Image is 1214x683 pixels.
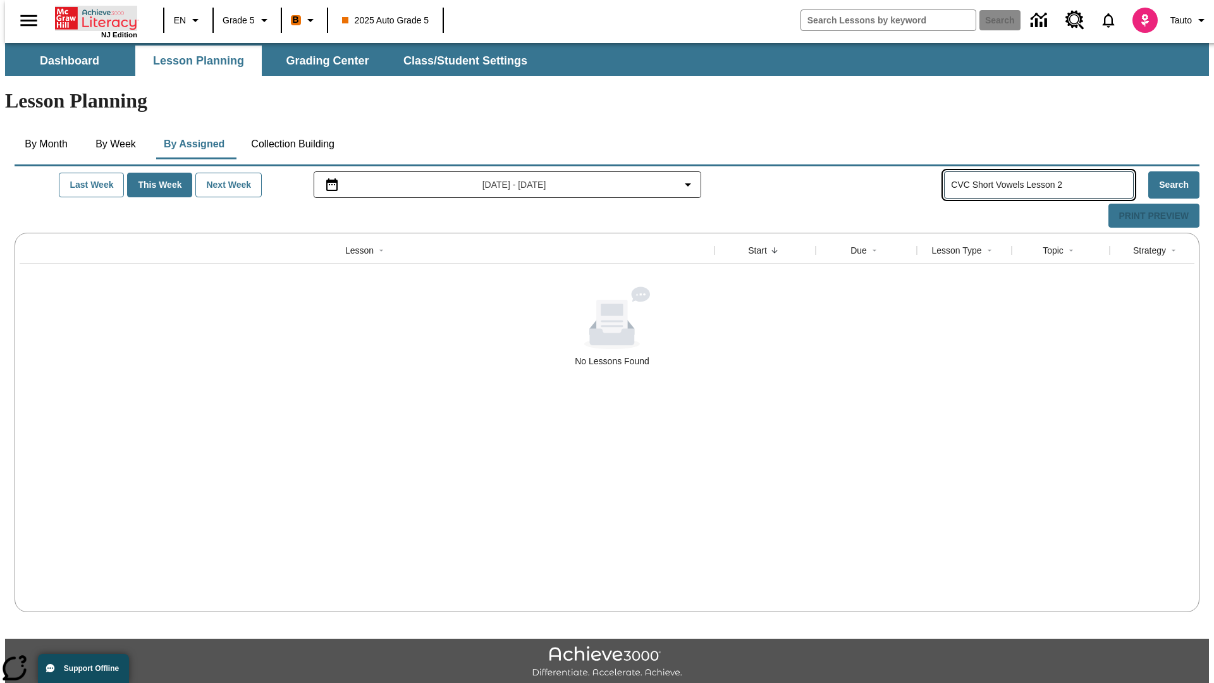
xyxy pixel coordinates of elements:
span: B [293,12,299,28]
button: Sort [1166,243,1181,258]
span: [DATE] - [DATE] [482,178,546,192]
button: Open side menu [10,2,47,39]
input: search field [801,10,976,30]
img: Achieve3000 Differentiate Accelerate Achieve [532,646,682,679]
div: Topic [1043,244,1064,257]
div: Home [55,4,137,39]
div: Start [748,244,767,257]
div: SubNavbar [5,43,1209,76]
button: Collection Building [241,129,345,159]
input: Search Assigned Lessons [951,176,1133,194]
button: Profile/Settings [1165,9,1214,32]
button: By Assigned [154,129,235,159]
button: Support Offline [38,654,129,683]
div: Due [850,244,867,257]
button: Sort [1064,243,1079,258]
button: Select a new avatar [1125,4,1165,37]
span: Lesson Planning [153,54,244,68]
button: Grading Center [264,46,391,76]
div: SubNavbar [5,46,539,76]
div: No Lessons Found [575,355,649,367]
div: Lesson [345,244,374,257]
button: Next Week [195,173,262,197]
svg: Collapse Date Range Filter [680,177,696,192]
div: Strategy [1133,244,1166,257]
div: No Lessons Found [20,286,1205,367]
button: Sort [867,243,882,258]
span: Dashboard [40,54,99,68]
span: Support Offline [64,664,119,673]
button: Lesson Planning [135,46,262,76]
img: avatar image [1132,8,1158,33]
button: Last Week [59,173,124,197]
a: Notifications [1092,4,1125,37]
a: Home [55,6,137,31]
button: By Month [15,129,78,159]
span: Grade 5 [223,14,255,27]
button: Boost Class color is orange. Change class color [286,9,323,32]
button: Dashboard [6,46,133,76]
div: Lesson Type [931,244,981,257]
a: Resource Center, Will open in new tab [1058,3,1092,37]
button: Sort [767,243,782,258]
button: Select the date range menu item [319,177,696,192]
button: Sort [374,243,389,258]
h1: Lesson Planning [5,89,1209,113]
button: This Week [127,173,192,197]
span: NJ Edition [101,31,137,39]
button: Search [1148,171,1199,199]
button: Sort [982,243,997,258]
span: 2025 Auto Grade 5 [342,14,429,27]
span: Grading Center [286,54,369,68]
button: Language: EN, Select a language [168,9,209,32]
a: Data Center [1023,3,1058,38]
span: Class/Student Settings [403,54,527,68]
button: Class/Student Settings [393,46,537,76]
button: By Week [84,129,147,159]
button: Grade: Grade 5, Select a grade [218,9,277,32]
span: EN [174,14,186,27]
span: Tauto [1170,14,1192,27]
